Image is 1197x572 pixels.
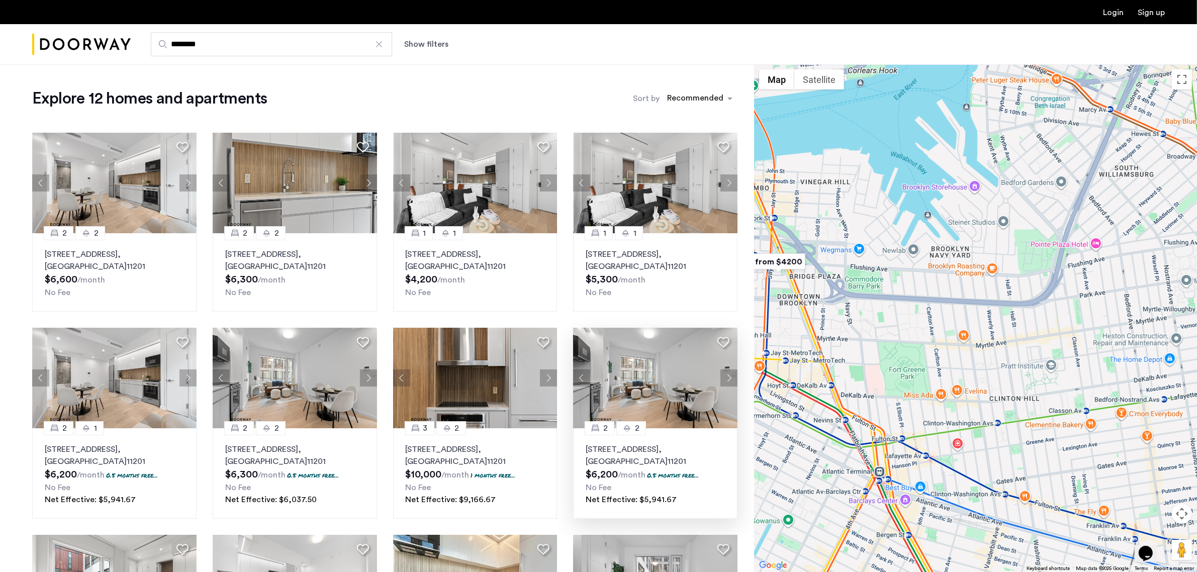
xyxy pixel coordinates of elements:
span: No Fee [225,484,251,492]
p: 0.5 months free... [106,471,158,480]
button: Next apartment [360,174,377,192]
p: [STREET_ADDRESS] 11201 [406,443,545,467]
button: Next apartment [360,369,377,387]
p: [STREET_ADDRESS] 11201 [225,443,364,467]
span: Map data ©2025 Google [1076,566,1129,571]
sub: /month [442,471,470,479]
span: 2 [62,227,67,239]
button: Show satellite imagery [794,69,844,89]
img: 2013_638467225680979794.jpeg [573,328,738,428]
button: Previous apartment [213,369,230,387]
button: Show street map [759,69,794,89]
p: [STREET_ADDRESS] 11201 [586,443,725,467]
span: No Fee [225,289,251,297]
p: 0.5 months free... [647,471,699,480]
button: Next apartment [179,174,197,192]
sub: /month [77,471,105,479]
label: Sort by [633,92,660,105]
button: Show or hide filters [404,38,448,50]
img: logo [32,26,131,63]
a: Cazamio Logo [32,26,131,63]
sub: /month [258,276,286,284]
div: Recommended [666,92,723,107]
input: Apartment Search [151,32,392,56]
button: Toggle fullscreen view [1172,69,1192,89]
button: Previous apartment [393,369,410,387]
span: No Fee [406,484,431,492]
span: 2 [635,422,639,434]
span: 1 [453,227,456,239]
button: Previous apartment [213,174,230,192]
button: Next apartment [720,369,738,387]
a: Report a map error [1154,565,1194,572]
p: 0.5 months free... [287,471,339,480]
a: 11[STREET_ADDRESS], [GEOGRAPHIC_DATA]11201No Fee [393,233,558,312]
a: Login [1103,9,1124,17]
span: No Fee [45,289,70,297]
span: 2 [243,422,247,434]
a: 21[STREET_ADDRESS], [GEOGRAPHIC_DATA]112010.5 months free...No FeeNet Effective: $5,941.67 [32,428,197,519]
p: [STREET_ADDRESS] 11201 [586,248,725,272]
span: 2 [274,227,279,239]
p: [STREET_ADDRESS] 11201 [45,248,184,272]
p: 1 months free... [471,471,516,480]
ng-select: sort-apartment [662,89,738,108]
sub: /month [618,471,646,479]
sub: /month [438,276,466,284]
button: Keyboard shortcuts [1027,565,1070,572]
a: Terms [1135,565,1148,572]
img: 2013_638467222486381864.jpeg [32,328,197,428]
span: 2 [603,422,608,434]
span: 1 [94,422,97,434]
span: Net Effective: $5,941.67 [45,496,136,504]
h1: Explore 12 homes and apartments [32,88,267,109]
button: Previous apartment [573,369,590,387]
span: No Fee [586,289,611,297]
button: Map camera controls [1172,504,1192,524]
span: $6,300 [225,469,258,480]
span: $6,600 [45,274,77,284]
sub: /month [77,276,105,284]
span: 2 [62,422,67,434]
span: Net Effective: $5,941.67 [586,496,677,504]
span: 1 [603,227,606,239]
p: [STREET_ADDRESS] 11201 [45,443,184,467]
a: 11[STREET_ADDRESS], [GEOGRAPHIC_DATA]11201No Fee [573,233,738,312]
button: Previous apartment [573,174,590,192]
button: Previous apartment [393,174,410,192]
span: 2 [94,227,99,239]
a: 22[STREET_ADDRESS], [GEOGRAPHIC_DATA]112010.5 months free...No FeeNet Effective: $5,941.67 [573,428,738,519]
a: Open this area in Google Maps (opens a new window) [757,559,790,572]
span: $5,300 [586,274,618,284]
span: Net Effective: $9,166.67 [406,496,496,504]
img: 2013_638467232898284452.jpeg [213,328,377,428]
a: Registration [1138,9,1165,17]
span: $6,200 [586,469,618,480]
span: 1 [633,227,636,239]
a: 22[STREET_ADDRESS], [GEOGRAPHIC_DATA]11201No Fee [32,233,197,312]
sub: /month [258,471,286,479]
span: $6,200 [45,469,77,480]
img: Google [757,559,790,572]
iframe: chat widget [1135,532,1167,562]
img: 2013_638467677139698730.jpeg [573,133,738,233]
img: 2013_638466297561071540.jpeg [32,133,197,233]
span: $4,200 [406,274,438,284]
span: No Fee [406,289,431,297]
div: from $4200 [748,250,809,273]
img: 2013_638467682336342948.jpeg [393,133,558,233]
button: Next apartment [540,174,557,192]
span: Net Effective: $6,037.50 [225,496,317,504]
button: Next apartment [540,369,557,387]
button: Next apartment [720,174,738,192]
button: Previous apartment [32,369,49,387]
p: [STREET_ADDRESS] 11201 [225,248,364,272]
a: 22[STREET_ADDRESS], [GEOGRAPHIC_DATA]112010.5 months free...No FeeNet Effective: $6,037.50 [213,428,377,519]
span: No Fee [586,484,611,492]
span: 2 [274,422,279,434]
span: $6,300 [225,274,258,284]
img: 2013_638467227814964244.jpeg [213,133,377,233]
button: Previous apartment [32,174,49,192]
p: [STREET_ADDRESS] 11201 [406,248,545,272]
span: $10,000 [406,469,442,480]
